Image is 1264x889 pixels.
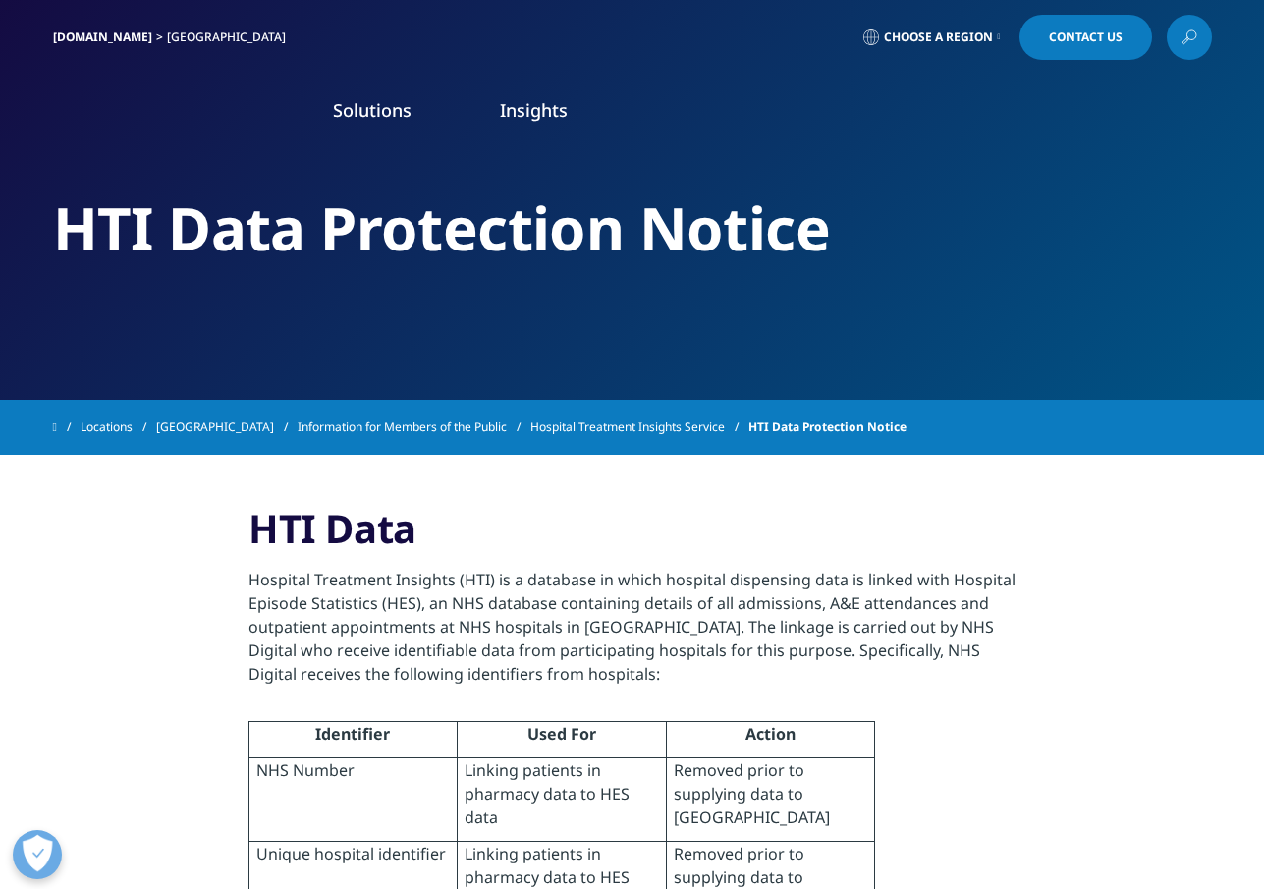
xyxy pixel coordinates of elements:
[333,98,412,122] a: Solutions
[248,568,1016,697] p: Hospital Treatment Insights (HTI) is a database in which hospital dispensing data is linked with ...
[53,192,1212,265] h2: HTI Data Protection Notice
[1049,31,1123,43] span: Contact Us
[256,759,355,781] span: NHS Number
[53,28,152,45] a: [DOMAIN_NAME]
[167,29,294,45] div: [GEOGRAPHIC_DATA]
[298,410,530,445] a: Information for Members of the Public
[527,723,596,745] span: Used For
[465,759,630,828] span: Linking patients in pharmacy data to HES data
[248,504,1016,568] h3: HTI Data
[156,410,298,445] a: [GEOGRAPHIC_DATA]
[1019,15,1152,60] a: Contact Us
[748,410,907,445] span: HTI Data Protection Notice
[13,830,62,879] button: Open Preferences
[674,759,830,828] span: Removed prior to supplying data to [GEOGRAPHIC_DATA]
[81,410,156,445] a: Locations
[315,723,390,745] span: Identifier
[218,69,1212,161] nav: Primary
[884,29,993,45] span: Choose a Region
[500,98,568,122] a: Insights
[530,410,748,445] a: Hospital Treatment Insights Service
[256,842,449,877] p: Unique hospital identifier
[745,723,796,745] span: Action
